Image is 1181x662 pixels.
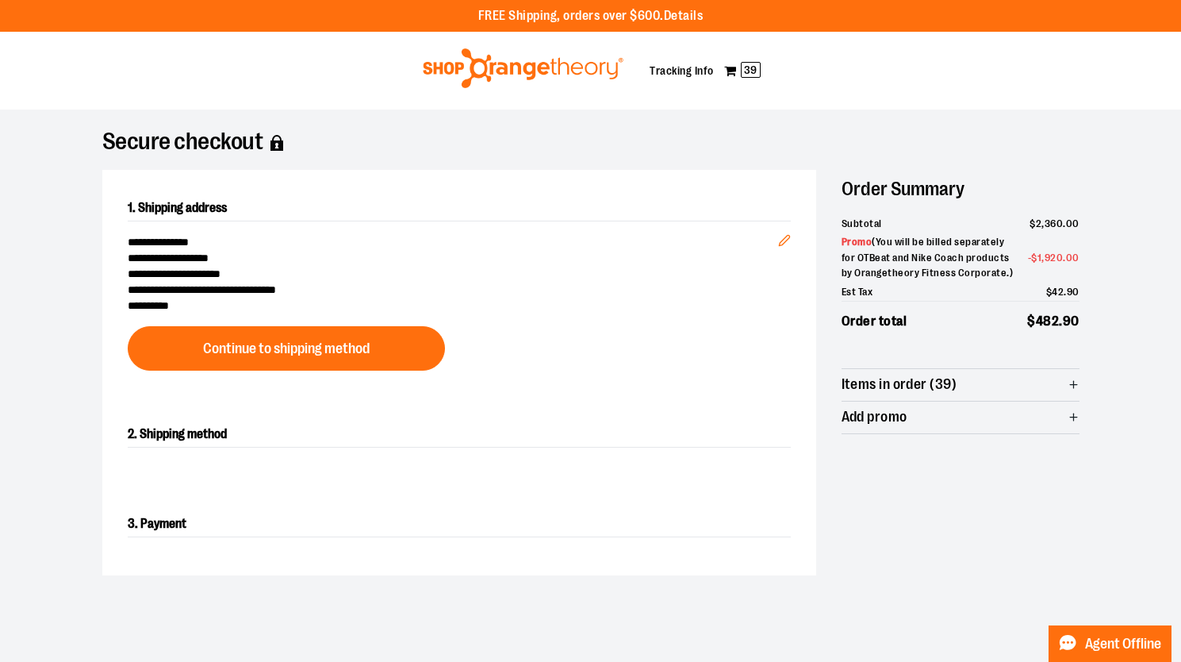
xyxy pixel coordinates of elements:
[1027,314,1036,329] span: $
[1045,217,1064,229] span: 360
[1036,217,1042,229] span: 2
[1063,314,1079,329] span: 90
[1066,252,1079,264] span: 00
[1052,286,1064,298] span: 42
[128,195,791,221] h2: 1. Shipping address
[842,402,1079,433] button: Add promo
[842,216,882,232] span: Subtotal
[1064,286,1067,298] span: .
[842,236,872,248] span: Promo
[102,135,1079,151] h1: Secure checkout
[203,341,370,356] span: Continue to shipping method
[765,209,803,264] button: Edit
[842,377,957,392] span: Items in order (39)
[1059,314,1063,329] span: .
[1066,217,1079,229] span: 00
[741,62,761,78] span: 39
[1036,314,1060,329] span: 482
[1045,252,1064,264] span: 920
[1067,286,1079,298] span: 90
[128,511,791,537] h2: 3. Payment
[842,311,907,332] span: Order total
[1063,252,1066,264] span: .
[842,170,1079,208] h2: Order Summary
[842,369,1079,401] button: Items in order (39)
[1085,637,1161,652] span: Agent Offline
[128,326,445,371] button: Continue to shipping method
[1046,286,1053,298] span: $
[664,9,704,23] a: Details
[1028,250,1079,266] span: -
[1041,252,1045,264] span: ,
[1030,217,1036,229] span: $
[420,48,626,88] img: Shop Orangetheory
[128,421,791,448] h2: 2. Shipping method
[842,284,873,300] span: Est Tax
[1041,217,1045,229] span: ,
[842,410,907,425] span: Add promo
[478,7,704,25] p: FREE Shipping, orders over $600.
[1031,252,1037,264] span: $
[1063,217,1066,229] span: .
[650,64,714,77] a: Tracking Info
[1049,625,1171,662] button: Agent Offline
[842,236,1014,279] span: ( You will be billed separately for OTBeat and Nike Coach products by Orangetheory Fitness Corpor...
[1037,252,1042,264] span: 1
